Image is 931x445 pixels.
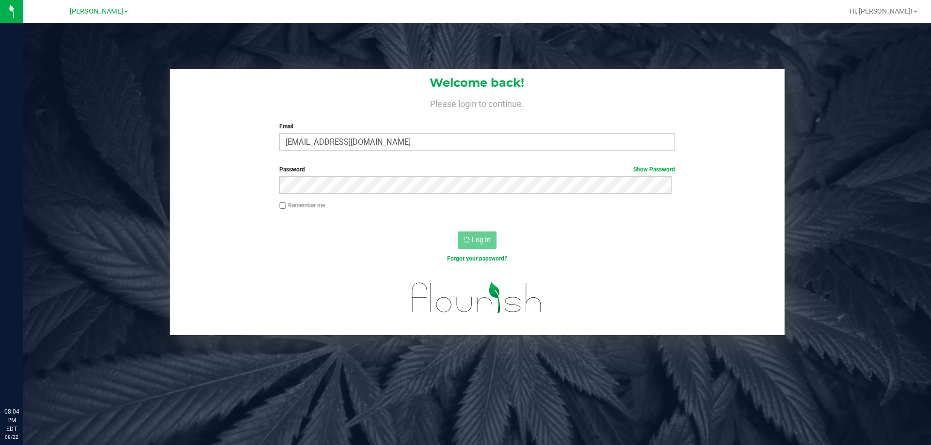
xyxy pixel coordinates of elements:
[170,97,785,108] h4: Please login to continue.
[472,236,491,244] span: Log In
[447,255,507,262] a: Forgot your password?
[458,231,497,249] button: Log In
[279,201,325,210] label: Remember me
[4,407,19,433] p: 08:04 PM EDT
[279,166,305,173] span: Password
[4,433,19,441] p: 08/22
[279,122,674,131] label: Email
[633,166,675,173] a: Show Password
[400,273,554,322] img: flourish_logo.svg
[850,7,913,15] span: Hi, [PERSON_NAME]!
[70,7,123,15] span: [PERSON_NAME]
[170,77,785,89] h1: Welcome back!
[279,202,286,209] input: Remember me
